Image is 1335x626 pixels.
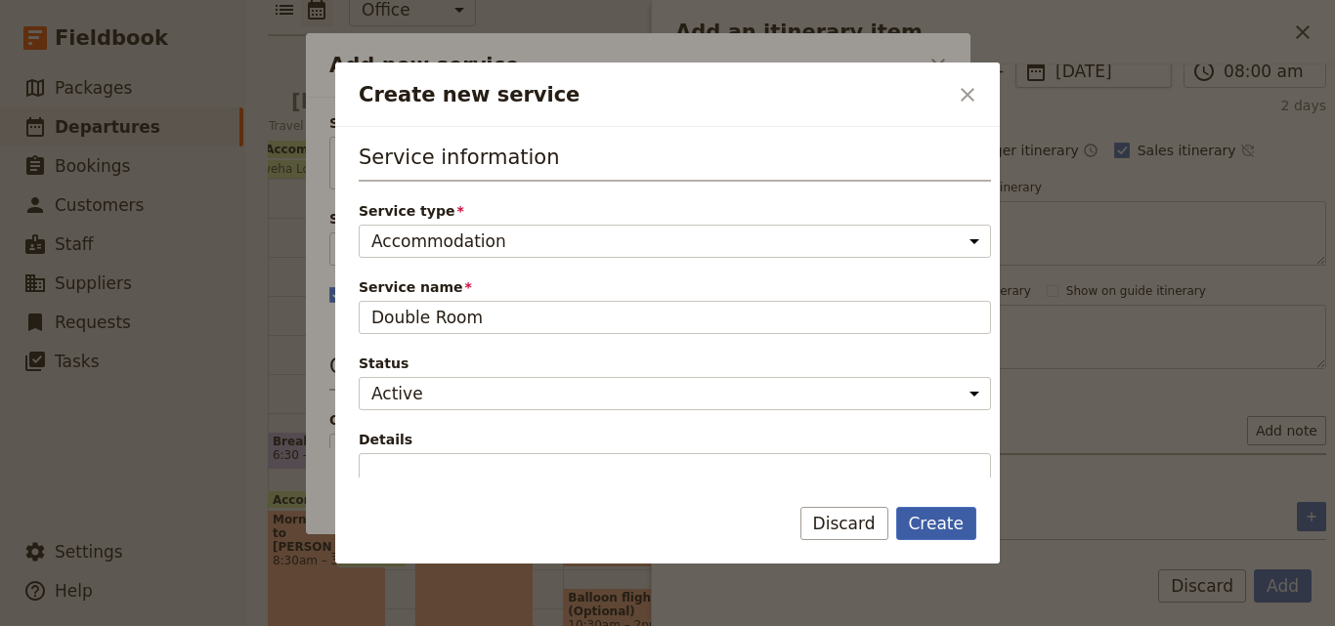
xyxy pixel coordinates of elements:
[359,201,991,221] span: Service type
[359,354,991,373] span: Status
[359,277,991,297] span: Service name
[359,430,991,449] span: Details
[359,80,947,109] h2: Create new service
[359,377,991,410] select: Status
[800,507,888,540] button: Discard
[951,78,984,111] button: Close dialog
[359,301,991,334] input: Service name
[359,453,991,541] textarea: Details
[359,143,991,182] h3: Service information
[359,225,991,258] select: Service type
[896,507,977,540] button: Create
